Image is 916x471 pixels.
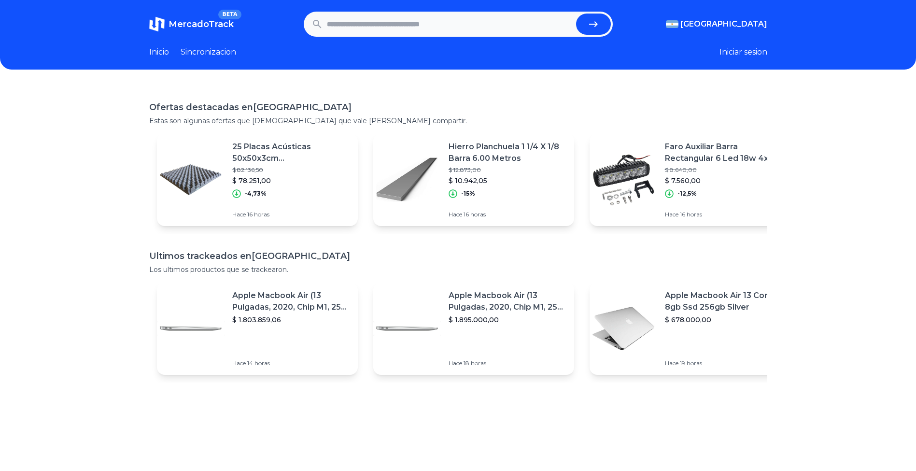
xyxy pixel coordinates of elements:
p: $ 7.560,00 [665,176,783,186]
a: Featured imageApple Macbook Air 13 Core I5 8gb Ssd 256gb Silver$ 678.000,00Hace 19 horas [590,282,790,375]
button: Iniciar sesion [719,46,767,58]
a: Featured imageApple Macbook Air (13 Pulgadas, 2020, Chip M1, 256 Gb De Ssd, 8 Gb De Ram) - Plata$... [373,282,574,375]
p: Apple Macbook Air (13 Pulgadas, 2020, Chip M1, 256 Gb De Ssd, 8 Gb De Ram) - Plata [232,290,350,313]
p: $ 678.000,00 [665,315,783,325]
p: Apple Macbook Air 13 Core I5 8gb Ssd 256gb Silver [665,290,783,313]
span: [GEOGRAPHIC_DATA] [680,18,767,30]
p: Hace 16 horas [665,211,783,218]
img: Featured image [157,295,225,362]
p: $ 8.640,00 [665,166,783,174]
img: Featured image [373,146,441,214]
p: $ 12.873,00 [449,166,566,174]
p: $ 1.803.859,06 [232,315,350,325]
p: Hace 16 horas [449,211,566,218]
p: Faro Auxiliar Barra Rectangular 6 Led 18w 4x4 Moto Auto F6 [665,141,783,164]
a: Sincronizacion [181,46,236,58]
p: Apple Macbook Air (13 Pulgadas, 2020, Chip M1, 256 Gb De Ssd, 8 Gb De Ram) - Plata [449,290,566,313]
p: Hace 18 horas [449,359,566,367]
p: -15% [461,190,475,198]
p: Los ultimos productos que se trackearon. [149,265,767,274]
p: 25 Placas Acústicas 50x50x3cm Ultrasonic/antison [232,141,350,164]
h1: Ultimos trackeados en [GEOGRAPHIC_DATA] [149,249,767,263]
p: Hierro Planchuela 1 1/4 X 1/8 Barra 6.00 Metros [449,141,566,164]
button: [GEOGRAPHIC_DATA] [666,18,767,30]
a: Featured imageHierro Planchuela 1 1/4 X 1/8 Barra 6.00 Metros$ 12.873,00$ 10.942,05-15%Hace 16 horas [373,133,574,226]
p: $ 78.251,00 [232,176,350,186]
img: Featured image [590,295,657,362]
p: Hace 14 horas [232,359,350,367]
p: $ 10.942,05 [449,176,566,186]
h1: Ofertas destacadas en [GEOGRAPHIC_DATA] [149,100,767,114]
a: Featured image25 Placas Acústicas 50x50x3cm Ultrasonic/antison$ 82.136,50$ 78.251,00-4,73%Hace 16... [157,133,358,226]
img: Featured image [590,146,657,214]
span: MercadoTrack [169,19,234,29]
p: -4,73% [245,190,267,198]
img: Featured image [373,295,441,362]
p: Hace 16 horas [232,211,350,218]
a: MercadoTrackBETA [149,16,234,32]
p: Hace 19 horas [665,359,783,367]
p: $ 82.136,50 [232,166,350,174]
span: BETA [218,10,241,19]
a: Featured imageApple Macbook Air (13 Pulgadas, 2020, Chip M1, 256 Gb De Ssd, 8 Gb De Ram) - Plata$... [157,282,358,375]
p: $ 1.895.000,00 [449,315,566,325]
a: Featured imageFaro Auxiliar Barra Rectangular 6 Led 18w 4x4 Moto Auto F6$ 8.640,00$ 7.560,00-12,5... [590,133,790,226]
a: Inicio [149,46,169,58]
p: Estas son algunas ofertas que [DEMOGRAPHIC_DATA] que vale [PERSON_NAME] compartir. [149,116,767,126]
img: Argentina [666,20,678,28]
img: Featured image [157,146,225,214]
p: -12,5% [677,190,697,198]
img: MercadoTrack [149,16,165,32]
